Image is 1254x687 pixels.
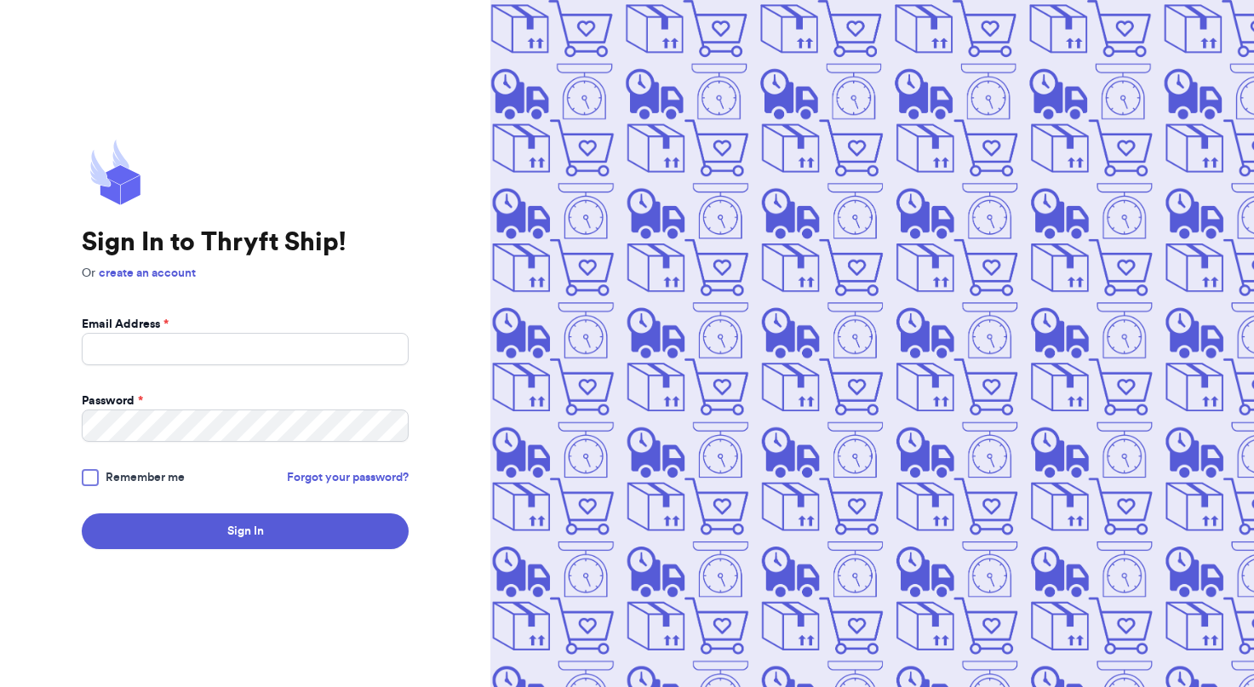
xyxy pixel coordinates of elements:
[82,316,169,333] label: Email Address
[99,267,196,279] a: create an account
[82,227,409,258] h1: Sign In to Thryft Ship!
[82,513,409,549] button: Sign In
[106,469,185,486] span: Remember me
[287,469,409,486] a: Forgot your password?
[82,392,143,409] label: Password
[82,265,409,282] p: Or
